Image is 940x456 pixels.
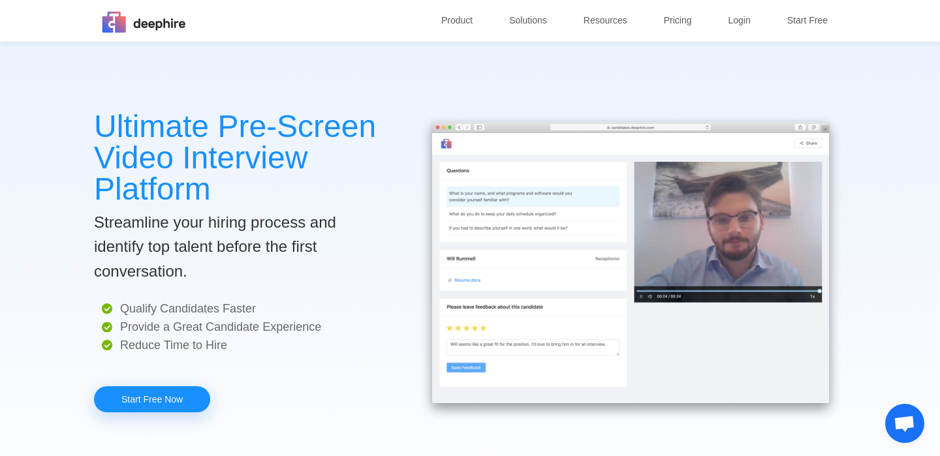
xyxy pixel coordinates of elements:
p: Qualify Candidates Faster [94,299,388,318]
p: Ultimate Pre-Screen Video Interview Platform [94,111,388,205]
font: Streamline your hiring process and identify top talent before the first conversation. [94,213,336,280]
span: Provide a Great Candidate Experience [120,320,321,333]
a: Start Free Now [94,386,210,412]
a: Open chat [885,404,924,443]
span: Reduce Time to Hire [120,339,227,352]
img: img [415,110,846,426]
font: Start Free Now [121,394,183,404]
img: img [94,2,192,42]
